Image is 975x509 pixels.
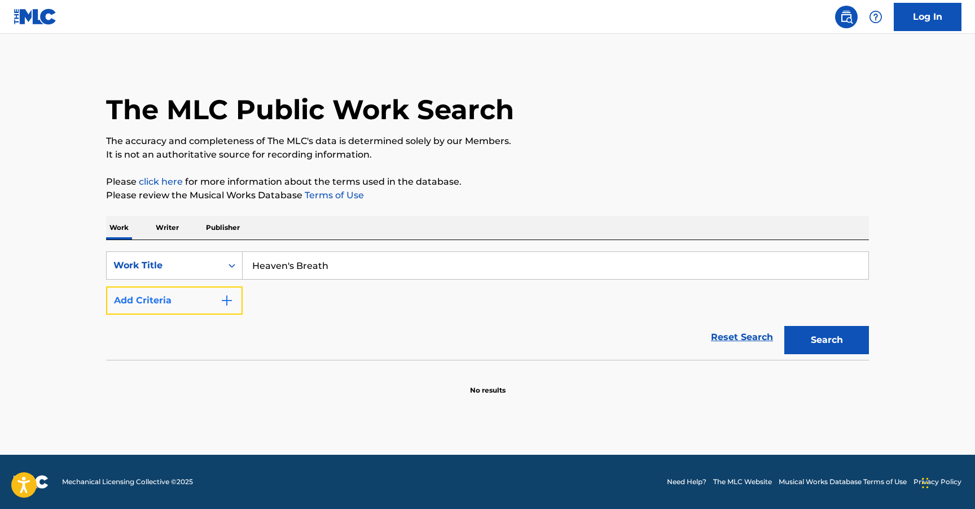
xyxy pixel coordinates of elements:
[713,477,772,487] a: The MLC Website
[139,176,183,187] a: click here
[922,466,929,500] div: Drag
[864,6,887,28] div: Help
[14,475,49,489] img: logo
[869,10,882,24] img: help
[106,189,869,202] p: Please review the Musical Works Database
[302,190,364,201] a: Terms of Use
[840,10,853,24] img: search
[106,175,869,189] p: Please for more information about the terms used in the database.
[106,216,132,240] p: Work
[220,294,234,307] img: 9d2ae6d4665cec9f34b9.svg
[779,477,907,487] a: Musical Works Database Terms of Use
[913,477,961,487] a: Privacy Policy
[470,372,506,395] p: No results
[894,3,961,31] a: Log In
[106,148,869,162] p: It is not an authoritative source for recording information.
[203,216,243,240] p: Publisher
[667,477,706,487] a: Need Help?
[113,259,215,272] div: Work Title
[14,8,57,25] img: MLC Logo
[784,326,869,354] button: Search
[705,325,779,350] a: Reset Search
[62,477,193,487] span: Mechanical Licensing Collective © 2025
[106,93,514,127] h1: The MLC Public Work Search
[919,455,975,509] iframe: Chat Widget
[106,286,243,315] button: Add Criteria
[106,134,869,148] p: The accuracy and completeness of The MLC's data is determined solely by our Members.
[152,216,182,240] p: Writer
[835,6,858,28] a: Public Search
[106,251,869,360] form: Search Form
